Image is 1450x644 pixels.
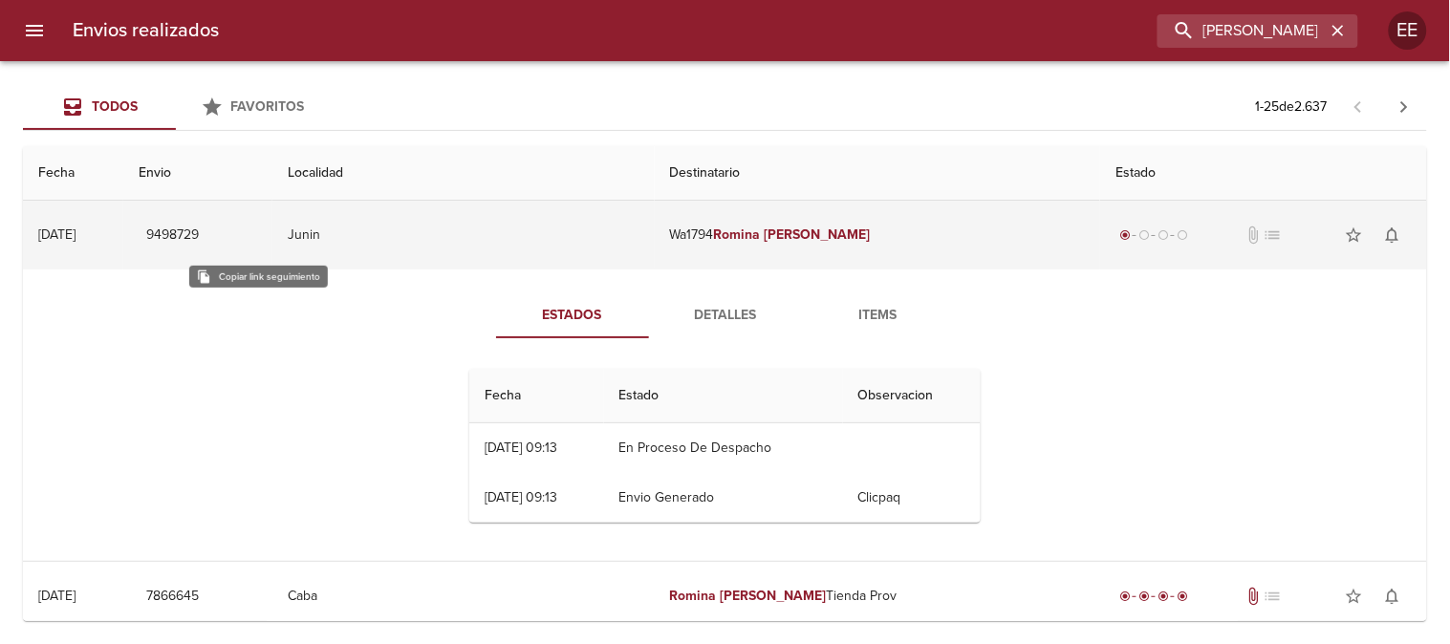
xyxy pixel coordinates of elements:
[765,226,871,243] em: [PERSON_NAME]
[1158,590,1169,602] span: radio_button_checked
[843,369,982,423] th: Observacion
[485,489,557,505] div: [DATE] 09:13
[1158,229,1169,241] span: radio_button_unchecked
[604,369,843,423] th: Estado
[1374,577,1412,615] button: Activar notificaciones
[670,588,717,604] em: Romina
[1389,11,1427,50] div: EE
[146,585,199,609] span: 7866645
[714,226,761,243] em: Romina
[1264,225,1283,245] span: No tiene pedido asociado
[272,146,655,201] th: Localidad
[1177,590,1188,602] span: radio_button_checked
[1264,587,1283,606] span: No tiene pedido asociado
[1345,587,1364,606] span: star_border
[1115,225,1192,245] div: Generado
[721,588,827,604] em: [PERSON_NAME]
[1244,225,1264,245] span: No tiene documentos adjuntos
[146,224,199,247] span: 9498729
[1374,216,1412,254] button: Activar notificaciones
[139,579,206,614] button: 7866645
[1158,14,1326,48] input: buscar
[660,304,790,328] span: Detalles
[469,369,604,423] th: Fecha
[1381,84,1427,130] span: Pagina siguiente
[272,201,655,269] td: Junin
[1100,146,1427,201] th: Estado
[1383,225,1402,245] span: notifications_none
[23,84,329,130] div: Tabs Envios
[496,292,955,338] div: Tabs detalle de guia
[1345,225,1364,245] span: star_border
[123,146,272,201] th: Envio
[508,304,638,328] span: Estados
[38,588,76,604] div: [DATE]
[272,562,655,631] td: Caba
[655,201,1100,269] td: Wa1794
[92,98,138,115] span: Todos
[38,226,76,243] div: [DATE]
[1335,577,1374,615] button: Agregar a favoritos
[231,98,305,115] span: Favoritos
[485,440,557,456] div: [DATE] 09:13
[1138,590,1150,602] span: radio_button_checked
[469,369,981,523] table: Tabla de seguimiento
[813,304,943,328] span: Items
[655,146,1100,201] th: Destinatario
[1389,11,1427,50] div: Abrir información de usuario
[11,8,57,54] button: menu
[1138,229,1150,241] span: radio_button_unchecked
[1177,229,1188,241] span: radio_button_unchecked
[1244,587,1264,606] span: Tiene documentos adjuntos
[1335,97,1381,116] span: Pagina anterior
[23,146,123,201] th: Fecha
[139,218,206,253] button: 9498729
[1335,216,1374,254] button: Agregar a favoritos
[1115,587,1192,606] div: Entregado
[604,423,843,473] td: En Proceso De Despacho
[655,562,1100,631] td: Tienda Prov
[1119,229,1131,241] span: radio_button_checked
[73,15,219,46] h6: Envios realizados
[1119,590,1131,602] span: radio_button_checked
[1383,587,1402,606] span: notifications_none
[604,473,843,523] td: Envio Generado
[843,473,982,523] td: Clicpaq
[1256,97,1328,117] p: 1 - 25 de 2.637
